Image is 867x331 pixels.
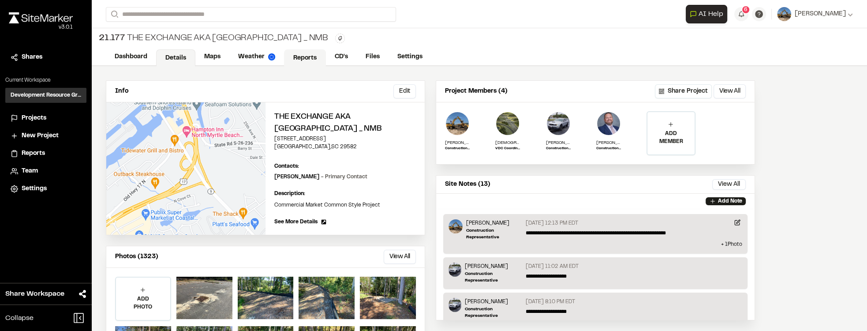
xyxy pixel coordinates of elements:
button: [PERSON_NAME] [777,7,853,21]
p: [PERSON_NAME] [466,219,522,227]
a: Maps [195,49,229,65]
span: [PERSON_NAME] [795,9,846,19]
span: Settings [22,184,47,194]
p: ADD MEMBER [647,130,694,146]
button: Edit [393,84,416,98]
p: [PERSON_NAME] [465,263,522,271]
span: Share Workspace [5,289,64,299]
a: Team [11,166,81,176]
p: Photos (1323) [115,252,158,262]
a: Weather [229,49,284,65]
a: Settings [11,184,81,194]
img: Jake Rosiek [596,111,621,136]
p: Construction Representative [466,227,522,241]
p: [PERSON_NAME] [596,139,621,146]
a: Dashboard [106,49,156,65]
p: [DEMOGRAPHIC_DATA][PERSON_NAME] [495,139,520,146]
img: Christian Barrett [495,111,520,136]
img: Timothy Clark [448,263,461,277]
a: Reports [284,49,326,66]
span: Reports [22,149,45,158]
a: Settings [389,49,431,65]
button: View All [712,179,746,190]
h2: The Exchange aka [GEOGRAPHIC_DATA] _ NMB [274,111,416,135]
button: View All [384,250,416,264]
p: Construction Representative [465,306,522,319]
div: Open AI Assistant [686,5,731,23]
span: Team [22,166,38,176]
p: Contacts: [274,162,299,170]
img: Timothy Clark [448,298,461,312]
img: precipai.png [268,53,275,60]
span: Collapse [5,313,34,323]
a: Details [156,49,195,66]
p: [PERSON_NAME] [465,298,522,306]
span: 21.177 [99,32,125,45]
span: 6 [744,6,747,14]
p: Construction Representative [546,146,571,151]
button: View All [714,84,746,98]
button: 6 [734,7,748,21]
button: Share Project [655,84,712,98]
a: CD's [326,49,357,65]
img: Ross Edwards [445,111,470,136]
button: Search [106,7,122,22]
p: VDC Coordinator/Civil Designer III [495,146,520,151]
p: [PERSON_NAME] [274,173,367,181]
a: New Project [11,131,81,141]
a: Reports [11,149,81,158]
div: Oh geez...please don't... [9,23,73,31]
a: Files [357,49,389,65]
p: Info [115,87,128,96]
p: Add Note [718,197,742,205]
span: Projects [22,113,46,123]
p: Construction Services Manager [596,146,621,151]
p: [DATE] 11:02 AM EDT [526,263,579,271]
p: [GEOGRAPHIC_DATA] , SC 29582 [274,143,416,151]
p: [DATE] 8:10 PM EDT [526,298,575,306]
img: rebrand.png [9,12,73,23]
p: [PERSON_NAME] [445,139,470,146]
span: - Primary Contact [321,175,367,179]
p: Site Notes (13) [445,180,490,189]
div: The Exchange aka [GEOGRAPHIC_DATA] _ NMB [99,32,328,45]
p: Construction Representative [465,271,522,284]
p: + 1 Photo [448,241,742,248]
a: Projects [11,113,81,123]
p: [PERSON_NAME] [546,139,571,146]
p: Description: [274,190,416,198]
p: Commercial Market Common Style Project [274,201,416,209]
span: New Project [22,131,59,141]
p: [STREET_ADDRESS] [274,135,416,143]
h3: Development Resource Group [11,91,81,99]
button: Edit Tags [335,34,345,43]
span: See More Details [274,218,318,226]
button: Open AI Assistant [686,5,727,23]
img: Ross Edwards [448,219,463,233]
p: Current Workspace [5,76,86,84]
img: User [777,7,791,21]
p: ADD PHOTO [116,295,170,311]
p: Project Members (4) [445,87,508,96]
p: Construction Representative [445,146,470,151]
p: [DATE] 12:13 PM EDT [526,219,578,227]
span: AI Help [699,9,723,19]
span: Shares [22,53,42,62]
a: Shares [11,53,81,62]
img: Timothy Clark [546,111,571,136]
